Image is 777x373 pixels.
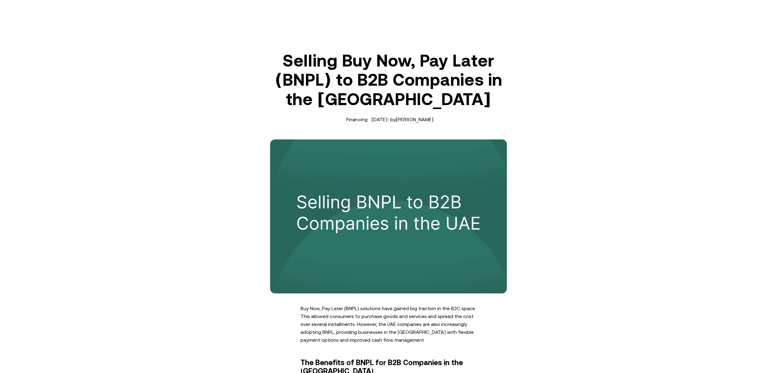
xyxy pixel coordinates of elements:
h1: Selling Buy Now, Pay Later (BNPL) to B2B Companies in the [GEOGRAPHIC_DATA] [270,51,507,109]
img: Selling Buy Now, Pay Later (BNPL) to B2B Companies in the UAE [270,139,507,293]
div: Financing [346,117,368,122]
div: [DATE] · by [PERSON_NAME] [270,114,507,125]
p: Buy Now, Pay Later (BNPL) solutions have gained big traction in the B2C space. This allowed consu... [300,304,477,344]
